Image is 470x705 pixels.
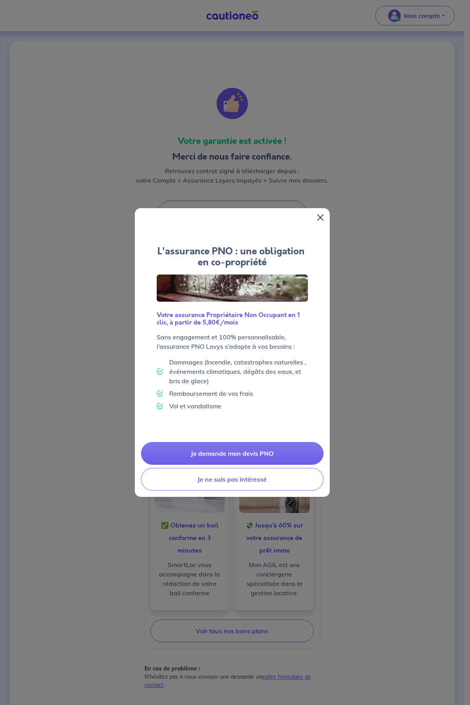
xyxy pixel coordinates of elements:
h4: L'assurance PNO : une obligation en co-propriété [157,246,308,268]
button: Je ne suis pas intéressé [141,468,324,491]
img: Logo Lovys [157,274,308,302]
a: Je demande mon devis PNO [141,442,324,465]
h6: Votre assurance Propriétaire Non Occupant en 1 clic, à partir de 5,80€/mois [157,311,308,326]
p: Vol et vandalisme [169,401,221,411]
p: Dommages (Incendie, catastrophes naturelles , événements climatiques, dégâts des eaux, et bris de... [169,357,308,386]
p: Sans engagement et 100% personnalisable, l’assurance PNO Lovys s’adapte à vos besoins : [157,332,308,351]
button: Close [314,211,327,224]
p: Remboursement de vos frais [169,389,253,398]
